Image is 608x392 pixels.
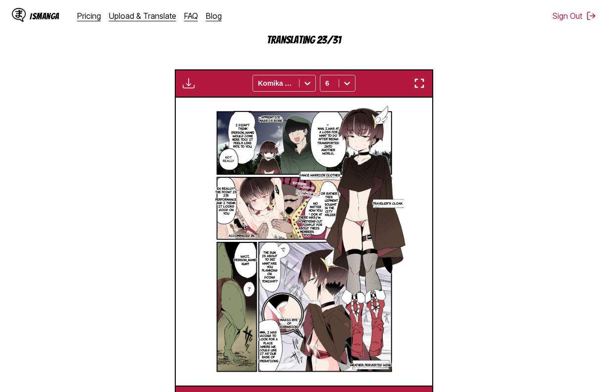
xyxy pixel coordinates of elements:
[256,329,280,365] p: Hmm... I was going to look for a place where we could use it as our base of operations.
[553,11,596,21] button: Sign Out
[227,232,257,239] p: Accompanied by...
[306,200,325,232] p: No matter how you look at it, I'm not cut out for this.
[205,34,403,46] p: Translating 23/31
[254,113,287,124] p: Apprentice Mage」s Robe
[221,154,236,165] p: Not really
[12,8,26,22] img: IsManga Logo
[109,11,176,21] a: Upload & Translate
[298,171,342,179] p: Dance Warrior Clothes
[277,316,301,331] p: Magic: Eye of Expansion
[413,77,425,89] img: Enter fullscreen
[586,11,596,21] img: Sign out
[77,11,101,21] a: Pricing
[229,121,256,150] p: I didn't think [PERSON_NAME] would come here too! It feels like fate to you.
[206,11,222,21] a: Blog
[183,77,195,89] img: Download translated images
[260,249,280,285] p: The sun is about to set. What are you planning on doing tonight?
[203,98,406,386] img: Manga Panel
[315,125,341,158] p: Man, I was at a loss for what to do after being transported into another world...
[184,11,198,21] a: FAQ
[232,253,259,268] p: Wait... [PERSON_NAME], huh?!
[12,8,77,24] a: IsManga LogoIsManga
[30,11,59,21] div: IsManga
[213,185,239,218] p: Eh, really? The point is its performance and I think it looks good on you
[348,361,394,369] p: Weather: Perverted Wind
[370,200,405,207] p: Traveler's Cloak
[296,214,318,239] p: There was something fishy about the members, too
[318,190,340,219] p: Or rather, this equipment I bought in the city earlier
